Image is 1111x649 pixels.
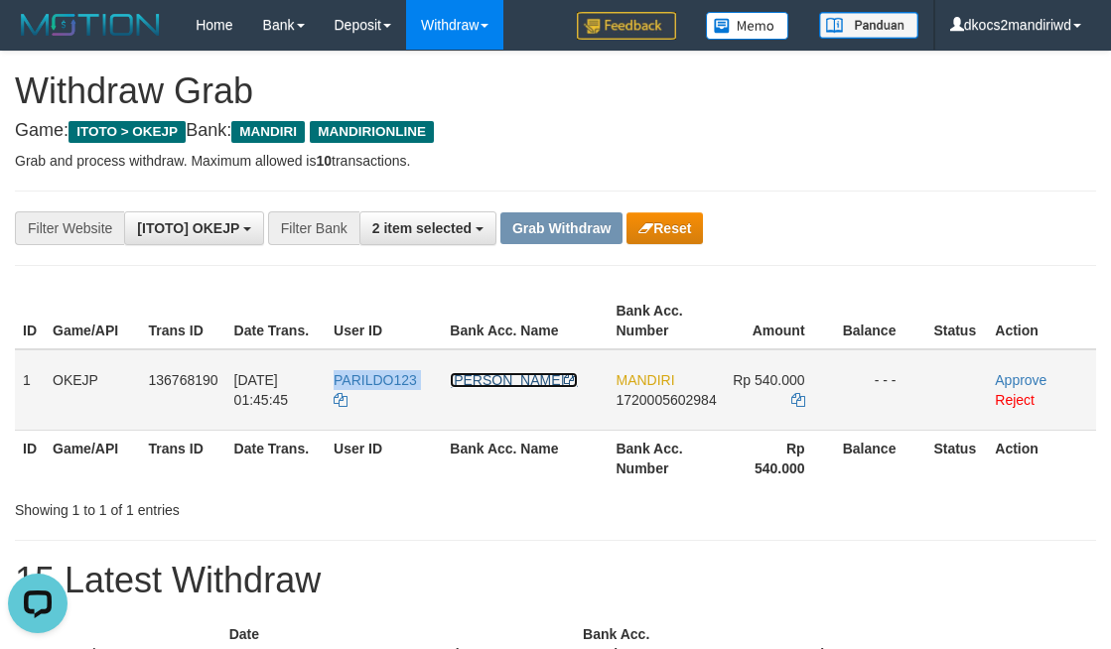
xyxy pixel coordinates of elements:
a: PARILDO123 [334,372,417,408]
span: 2 item selected [372,220,472,236]
a: [PERSON_NAME] [450,372,578,388]
td: 1 [15,349,45,431]
img: panduan.png [819,12,918,39]
td: - - - [835,349,926,431]
span: Copy 1720005602984 to clipboard [616,392,716,408]
button: Reset [626,212,703,244]
th: Amount [725,293,835,349]
h1: Withdraw Grab [15,71,1096,111]
h1: 15 Latest Withdraw [15,561,1096,600]
th: Action [987,293,1096,349]
th: Game/API [45,293,141,349]
span: Rp 540.000 [733,372,804,388]
span: [DATE] 01:45:45 [234,372,289,408]
span: PARILDO123 [334,372,417,388]
a: Approve [995,372,1046,388]
th: User ID [326,430,442,486]
th: Date Trans. [226,293,326,349]
a: Reject [995,392,1035,408]
button: Grab Withdraw [500,212,623,244]
h4: Game: Bank: [15,121,1096,141]
img: Button%20Memo.svg [706,12,789,40]
th: Status [925,293,987,349]
span: MANDIRIONLINE [310,121,434,143]
th: User ID [326,293,442,349]
th: Status [925,430,987,486]
div: Filter Website [15,211,124,245]
p: Grab and process withdraw. Maximum allowed is transactions. [15,151,1096,171]
button: [ITOTO] OKEJP [124,211,264,245]
th: Action [987,430,1096,486]
img: Feedback.jpg [577,12,676,40]
span: ITOTO > OKEJP [69,121,186,143]
img: MOTION_logo.png [15,10,166,40]
strong: 10 [316,153,332,169]
th: Date Trans. [226,430,326,486]
span: MANDIRI [231,121,305,143]
th: ID [15,430,45,486]
th: Balance [835,430,926,486]
th: Game/API [45,430,141,486]
th: Bank Acc. Number [608,293,724,349]
div: Filter Bank [268,211,359,245]
td: OKEJP [45,349,141,431]
th: Trans ID [141,430,226,486]
span: MANDIRI [616,372,674,388]
th: Balance [835,293,926,349]
span: 136768190 [149,372,218,388]
th: Bank Acc. Name [442,293,608,349]
th: Bank Acc. Number [608,430,724,486]
a: Copy 540000 to clipboard [791,392,805,408]
th: ID [15,293,45,349]
th: Bank Acc. Name [442,430,608,486]
th: Rp 540.000 [725,430,835,486]
div: Showing 1 to 1 of 1 entries [15,492,448,520]
button: 2 item selected [359,211,496,245]
span: [ITOTO] OKEJP [137,220,239,236]
button: Open LiveChat chat widget [8,8,68,67]
th: Trans ID [141,293,226,349]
